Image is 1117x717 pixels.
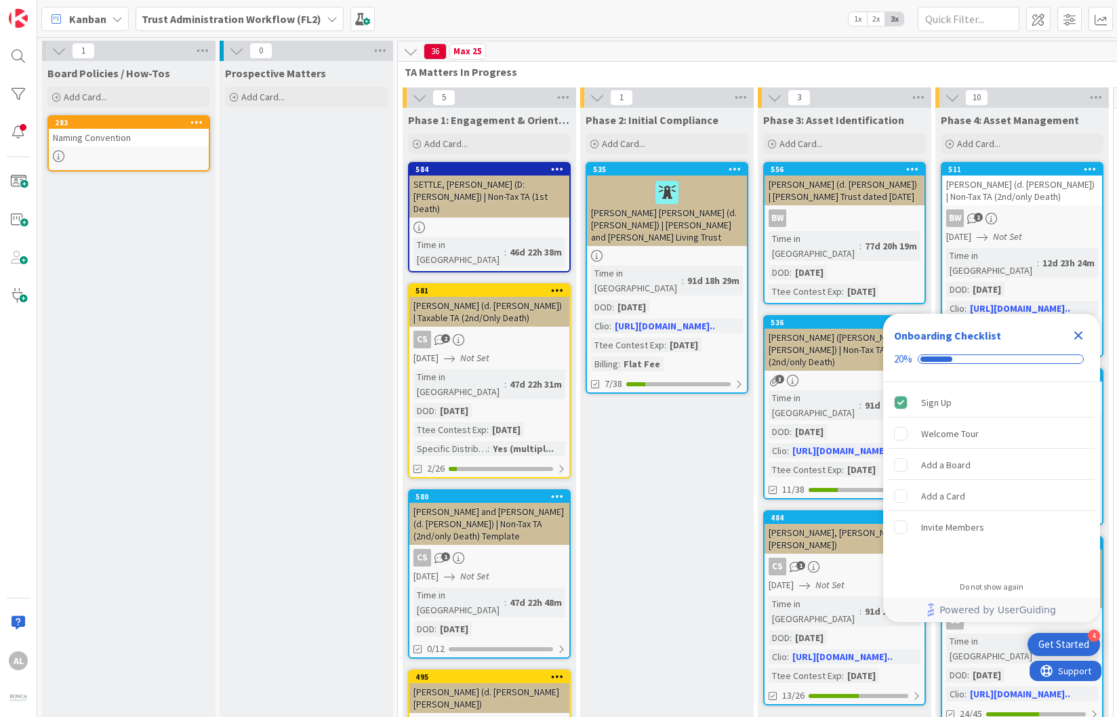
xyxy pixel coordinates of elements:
[771,513,925,523] div: 484
[225,66,326,80] span: Prospective Matters
[769,649,787,664] div: Clio
[885,12,903,26] span: 3x
[55,118,209,127] div: 283
[489,441,557,456] div: Yes (multipl...
[765,163,925,205] div: 556[PERSON_NAME] (d. [PERSON_NAME]) | [PERSON_NAME] Trust dated [DATE]
[72,43,95,59] span: 1
[790,424,792,439] span: :
[946,634,1032,663] div: Time in [GEOGRAPHIC_DATA]
[424,138,468,150] span: Add Card...
[1068,325,1089,346] div: Close Checklist
[946,209,964,227] div: BW
[815,579,845,591] i: Not Set
[765,329,925,371] div: [PERSON_NAME] ([PERSON_NAME] [PERSON_NAME]) | Non-Tax TA (2nd/only Death)
[9,651,28,670] div: AL
[861,604,920,619] div: 91d 18h 30m
[614,300,649,314] div: [DATE]
[409,163,569,176] div: 584
[765,512,925,554] div: 484[PERSON_NAME], [PERSON_NAME] (d. [PERSON_NAME])
[408,113,571,127] span: Phase 1: Engagement & Orientation
[889,388,1095,417] div: Sign Up is complete.
[842,462,844,477] span: :
[859,604,861,619] span: :
[921,519,984,535] div: Invite Members
[894,353,912,365] div: 20%
[970,302,1070,314] a: [URL][DOMAIN_NAME]..
[1088,630,1100,642] div: 4
[409,285,569,327] div: 581[PERSON_NAME] (d. [PERSON_NAME]) | Taxable TA (2nd/Only Death)
[765,316,925,371] div: 536[PERSON_NAME] ([PERSON_NAME] [PERSON_NAME]) | Non-Tax TA (2nd/only Death)
[769,668,842,683] div: Ttee Contest Exp
[413,588,504,617] div: Time in [GEOGRAPHIC_DATA]
[946,301,964,316] div: Clio
[241,91,285,103] span: Add Card...
[771,165,925,174] div: 556
[769,284,842,299] div: Ttee Contest Exp
[792,265,827,280] div: [DATE]
[506,245,565,260] div: 46d 22h 38m
[413,549,431,567] div: CS
[792,445,893,457] a: [URL][DOMAIN_NAME]..
[782,689,805,703] span: 13/26
[413,351,439,365] span: [DATE]
[889,481,1095,511] div: Add a Card is incomplete.
[409,297,569,327] div: [PERSON_NAME] (d. [PERSON_NAME]) | Taxable TA (2nd/Only Death)
[775,375,784,384] span: 3
[894,327,1001,344] div: Onboarding Checklist
[782,483,805,497] span: 11/38
[506,595,565,610] div: 47d 22h 48m
[765,209,925,227] div: BW
[504,245,506,260] span: :
[587,163,747,176] div: 535
[409,503,569,545] div: [PERSON_NAME] and [PERSON_NAME] (d. [PERSON_NAME]) | Non-Tax TA (2nd/only Death) Template
[460,570,489,582] i: Not Set
[684,273,743,288] div: 91d 18h 29m
[969,282,1004,297] div: [DATE]
[792,651,893,663] a: [URL][DOMAIN_NAME]..
[587,176,747,246] div: [PERSON_NAME] [PERSON_NAME] (d. [PERSON_NAME]) | [PERSON_NAME] and [PERSON_NAME] Living Trust
[787,649,789,664] span: :
[591,319,609,333] div: Clio
[964,687,967,701] span: :
[790,630,792,645] span: :
[964,301,967,316] span: :
[974,213,983,222] span: 1
[769,596,859,626] div: Time in [GEOGRAPHIC_DATA]
[605,377,622,391] span: 7/38
[1039,255,1098,270] div: 12d 23h 24m
[883,314,1100,622] div: Checklist Container
[765,176,925,205] div: [PERSON_NAME] (d. [PERSON_NAME]) | [PERSON_NAME] Trust dated [DATE]
[861,239,920,253] div: 77d 20h 19m
[620,356,664,371] div: Flat Fee
[413,422,487,437] div: Ttee Contest Exp
[942,163,1102,176] div: 511
[965,89,988,106] span: 10
[593,165,747,174] div: 535
[861,398,920,413] div: 91d 17h 17m
[413,403,434,418] div: DOD
[413,441,487,456] div: Specific Distribution?
[921,457,971,473] div: Add a Board
[844,284,879,299] div: [DATE]
[788,89,811,106] span: 3
[409,683,569,713] div: [PERSON_NAME] (d. [PERSON_NAME] [PERSON_NAME])
[432,89,455,106] span: 5
[946,230,971,244] span: [DATE]
[409,671,569,683] div: 495
[842,284,844,299] span: :
[49,117,209,129] div: 283
[591,266,682,295] div: Time in [GEOGRAPHIC_DATA]
[769,630,790,645] div: DOD
[409,491,569,545] div: 580[PERSON_NAME] and [PERSON_NAME] (d. [PERSON_NAME]) | Non-Tax TA (2nd/only Death) Template
[970,688,1070,700] a: [URL][DOMAIN_NAME]..
[894,353,1089,365] div: Checklist progress: 20%
[867,12,885,26] span: 2x
[969,668,1004,682] div: [DATE]
[769,443,787,458] div: Clio
[504,595,506,610] span: :
[771,318,925,327] div: 536
[946,248,1037,278] div: Time in [GEOGRAPHIC_DATA]
[942,163,1102,205] div: 511[PERSON_NAME] (d. [PERSON_NAME]) | Non-Tax TA (2nd/only Death)
[609,319,611,333] span: :
[921,394,952,411] div: Sign Up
